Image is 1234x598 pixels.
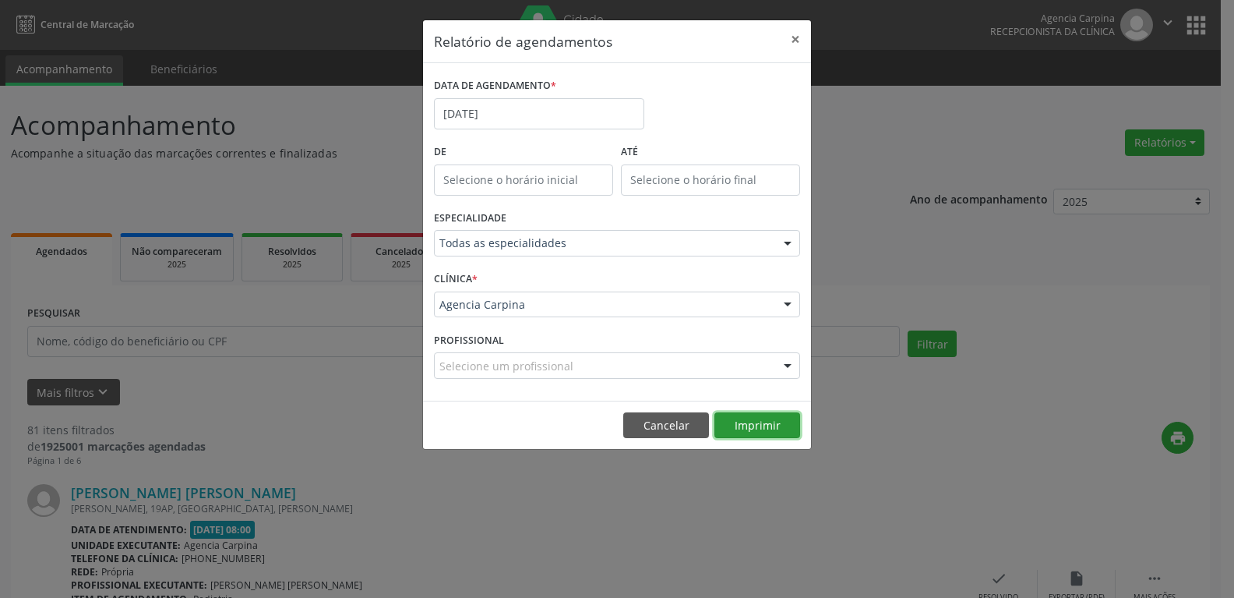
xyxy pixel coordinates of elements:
input: Selecione o horário inicial [434,165,613,196]
label: PROFISSIONAL [434,328,504,352]
label: DATA DE AGENDAMENTO [434,74,556,98]
span: Agencia Carpina [439,297,768,313]
input: Selecione o horário final [621,165,800,196]
button: Cancelar [623,412,709,439]
label: ATÉ [621,140,800,165]
h5: Relatório de agendamentos [434,31,612,51]
label: De [434,140,613,165]
span: Selecione um profissional [439,358,573,374]
button: Imprimir [714,412,800,439]
label: ESPECIALIDADE [434,207,506,231]
input: Selecione uma data ou intervalo [434,98,644,129]
span: Todas as especialidades [439,235,768,251]
label: CLÍNICA [434,267,478,292]
button: Close [780,20,811,58]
